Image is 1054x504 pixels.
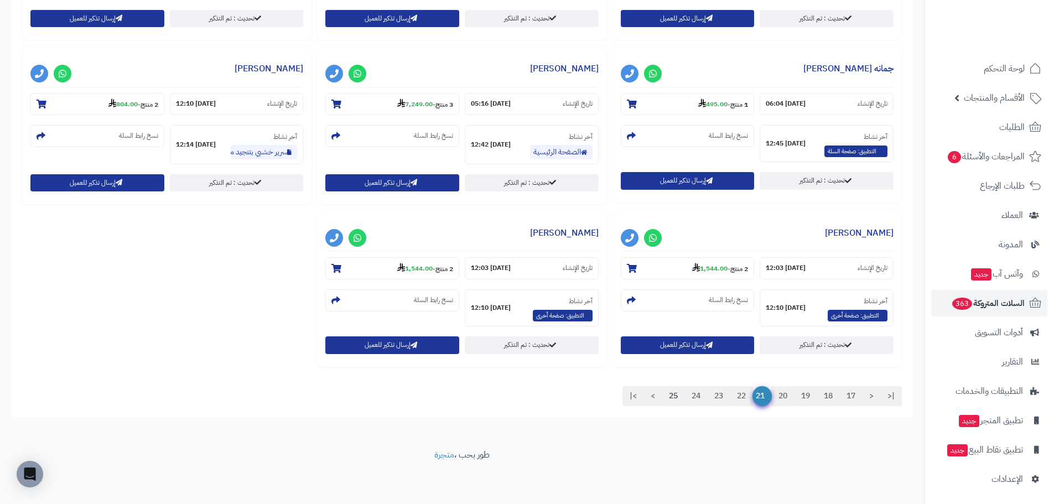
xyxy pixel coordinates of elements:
a: تحديث : تم التذكير [170,174,304,191]
a: المدونة [931,231,1047,258]
span: جديد [959,415,979,427]
span: التطبيق: صفحة السلة [824,146,887,158]
span: 21 [752,386,772,406]
a: متجرة [434,448,454,461]
span: السلات المتروكة [951,295,1025,311]
button: إرسال تذكير للعميل [30,174,164,191]
button: إرسال تذكير للعميل [325,336,459,354]
a: الإعدادات [931,466,1047,492]
section: 2 منتج-804.00 [30,93,164,115]
section: 2 منتج-1,544.00 [621,257,755,279]
button: إرسال تذكير للعميل [621,336,755,354]
small: - [108,98,158,110]
span: لوحة التحكم [984,61,1025,76]
section: نسخ رابط السلة [621,125,755,147]
section: 2 منتج-1,544.00 [325,257,459,279]
button: إرسال تذكير للعميل [621,172,755,189]
a: تحديث : تم التذكير [760,172,894,189]
button: إرسال تذكير للعميل [325,10,459,27]
strong: [DATE] 12:10 [471,303,511,313]
strong: [DATE] 12:10 [176,99,216,108]
button: إرسال تذكير للعميل [30,10,164,27]
a: [PERSON_NAME] [235,62,303,75]
strong: 1,544.00 [692,263,728,273]
section: نسخ رابط السلة [621,289,755,311]
small: نسخ رابط السلة [709,131,748,141]
a: طلبات الإرجاع [931,173,1047,199]
a: [PERSON_NAME] [825,226,894,240]
small: تاريخ الإنشاء [563,99,593,108]
button: إرسال تذكير للعميل [325,174,459,191]
span: التقارير [1002,354,1023,370]
a: التطبيقات والخدمات [931,378,1047,404]
span: جديد [971,268,991,280]
strong: 2 منتج [730,263,748,273]
a: السلات المتروكة363 [931,290,1047,316]
span: العملاء [1001,207,1023,223]
span: طلبات الإرجاع [980,178,1025,194]
strong: 2 منتج [435,263,453,273]
strong: [DATE] 12:42 [471,140,511,149]
small: نسخ رابط السلة [709,295,748,305]
span: تطبيق نقاط البيع [946,442,1023,458]
a: تحديث : تم التذكير [170,10,304,27]
strong: 804.00 [108,99,138,109]
a: < [862,386,881,406]
a: 17 [839,386,863,406]
small: نسخ رابط السلة [414,295,453,305]
small: آخر نشاط [569,296,593,306]
a: 18 [817,386,840,406]
span: الأقسام والمنتجات [964,90,1025,106]
a: 25 [662,386,685,406]
span: تطبيق المتجر [958,413,1023,428]
section: 3 منتج-7,249.00 [325,93,459,115]
a: 19 [794,386,817,406]
strong: 495.00 [698,99,728,109]
a: الطلبات [931,114,1047,141]
a: تحديث : تم التذكير [465,174,599,191]
small: - [698,98,748,110]
span: الإعدادات [991,471,1023,487]
a: التقارير [931,349,1047,375]
strong: [DATE] 12:03 [766,263,806,273]
a: تطبيق المتجرجديد [931,407,1047,434]
a: جمانه [PERSON_NAME] [803,62,894,75]
strong: 2 منتج [141,99,158,109]
section: 1 منتج-495.00 [621,93,755,115]
small: تاريخ الإنشاء [858,263,887,273]
strong: [DATE] 12:10 [766,303,806,313]
a: تحديث : تم التذكير [465,10,599,27]
strong: 1 منتج [730,99,748,109]
strong: [DATE] 12:03 [471,263,511,273]
small: تاريخ الإنشاء [858,99,887,108]
span: جديد [947,444,968,456]
span: وآتس آب [970,266,1023,282]
span: 363 [952,298,972,310]
span: الطلبات [999,119,1025,135]
a: تحديث : تم التذكير [465,336,599,354]
a: لوحة التحكم [931,55,1047,82]
small: آخر نشاط [273,132,297,142]
a: |< [880,386,902,406]
small: تاريخ الإنشاء [267,99,297,108]
small: آخر نشاط [864,132,887,142]
strong: 1,544.00 [397,263,433,273]
strong: [DATE] 06:04 [766,99,806,108]
small: تاريخ الإنشاء [563,263,593,273]
a: تحديث : تم التذكير [760,336,894,354]
section: نسخ رابط السلة [325,289,459,311]
a: الصفحة الرئيسية [530,145,593,159]
a: [PERSON_NAME] [530,62,599,75]
img: logo-2.png [979,28,1043,51]
a: 23 [707,386,730,406]
span: المراجعات والأسئلة [947,149,1025,164]
div: Open Intercom Messenger [17,461,43,487]
a: سرير خشبي بتنجيد مخملي عصري 120 200سم 1756283185 [231,145,297,159]
a: 20 [771,386,795,406]
small: آخر نشاط [569,132,593,142]
a: [PERSON_NAME] [530,226,599,240]
a: العملاء [931,202,1047,228]
a: وآتس آبجديد [931,261,1047,287]
span: أدوات التسويق [975,325,1023,340]
button: إرسال تذكير للعميل [621,10,755,27]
